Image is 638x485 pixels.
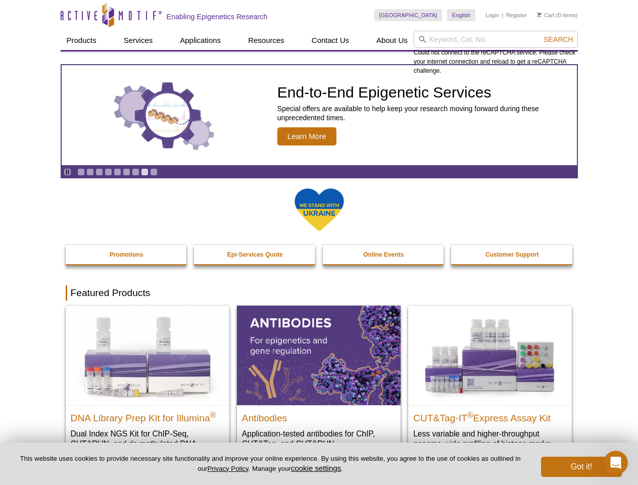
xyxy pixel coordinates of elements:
a: Cart [537,12,555,19]
h2: End-to-End Epigenetic Services [277,85,572,100]
a: [GEOGRAPHIC_DATA] [374,9,443,21]
h2: DNA Library Prep Kit for Illumina [71,408,224,423]
sup: ® [210,410,216,419]
a: Go to slide 1 [77,168,85,176]
button: Got it! [541,457,622,477]
a: Promotions [66,245,188,264]
span: Search [544,35,573,43]
div: Could not connect to the reCAPTCHA service. Please check your internet connection and reload to g... [414,31,578,75]
a: DNA Library Prep Kit for Illumina DNA Library Prep Kit for Illumina® Dual Index NGS Kit for ChIP-... [66,306,229,469]
button: cookie settings [291,464,341,472]
li: (0 items) [537,9,578,21]
a: Contact Us [306,31,355,50]
a: Go to slide 6 [123,168,130,176]
a: English [447,9,475,21]
img: All Antibodies [237,306,401,405]
a: Three gears with decorative charts inside the larger center gear. End-to-End Epigenetic Services ... [62,65,577,165]
h2: CUT&Tag-IT Express Assay Kit [413,408,567,423]
strong: Epi-Services Quote [227,251,283,258]
strong: Online Events [363,251,404,258]
p: Dual Index NGS Kit for ChIP-Seq, CUT&RUN, and ds methylated DNA assays. [71,428,224,459]
a: Resources [242,31,290,50]
a: Toggle autoplay [64,168,71,176]
a: All Antibodies Antibodies Application-tested antibodies for ChIP, CUT&Tag, and CUT&RUN. [237,306,401,459]
a: Go to slide 8 [141,168,149,176]
input: Keyword, Cat. No. [414,31,578,48]
a: Products [61,31,103,50]
a: Go to slide 3 [95,168,103,176]
a: Epi-Services Quote [194,245,316,264]
a: Login [485,12,499,19]
a: Go to slide 4 [105,168,112,176]
button: Search [541,35,576,44]
strong: Promotions [110,251,143,258]
p: Less variable and higher-throughput genome-wide profiling of histone marks​. [413,428,567,449]
p: This website uses cookies to provide necessary site functionality and improve your online experie... [16,454,524,473]
img: We Stand With Ukraine [294,187,345,232]
a: Privacy Policy [207,465,248,472]
a: Go to slide 5 [114,168,121,176]
a: CUT&Tag-IT® Express Assay Kit CUT&Tag-IT®Express Assay Kit Less variable and higher-throughput ge... [408,306,572,459]
span: Learn More [277,127,336,145]
p: Application-tested antibodies for ChIP, CUT&Tag, and CUT&RUN. [242,428,396,449]
img: DNA Library Prep Kit for Illumina [66,306,229,405]
a: Go to slide 7 [132,168,139,176]
h2: Enabling Epigenetics Research [167,12,268,21]
h2: Featured Products [66,285,573,301]
article: End-to-End Epigenetic Services [62,65,577,165]
a: Customer Support [451,245,573,264]
p: Special offers are available to help keep your research moving forward during these unprecedented... [277,104,572,122]
img: Three gears with decorative charts inside the larger center gear. [114,80,215,151]
iframe: Intercom live chat [604,451,628,475]
h2: Antibodies [242,408,396,423]
a: Register [506,12,527,19]
a: About Us [370,31,414,50]
a: Go to slide 9 [150,168,158,176]
a: Applications [174,31,227,50]
a: Services [118,31,159,50]
img: Your Cart [537,12,542,17]
strong: Customer Support [485,251,538,258]
a: Online Events [323,245,445,264]
li: | [502,9,504,21]
sup: ® [467,410,473,419]
a: Go to slide 2 [86,168,94,176]
img: CUT&Tag-IT® Express Assay Kit [408,306,572,405]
